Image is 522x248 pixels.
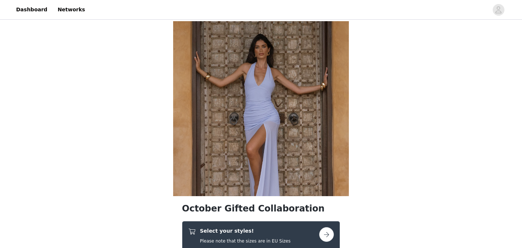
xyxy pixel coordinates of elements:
[182,202,340,215] h1: October Gifted Collaboration
[200,238,291,244] h5: Please note that the sizes are in EU Sizes
[173,21,349,196] img: campaign image
[495,4,502,16] div: avatar
[53,1,89,18] a: Networks
[200,227,291,235] h4: Select your styles!
[12,1,52,18] a: Dashboard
